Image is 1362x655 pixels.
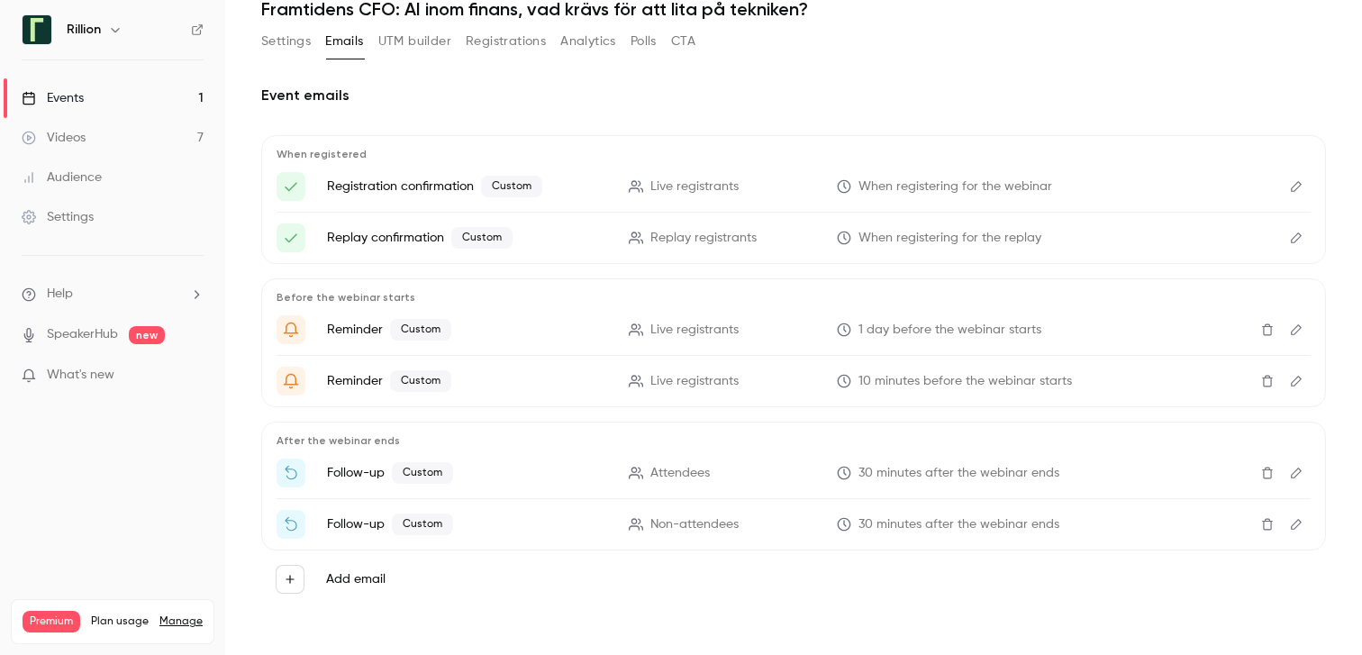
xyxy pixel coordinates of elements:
button: Polls [631,27,657,56]
h6: Rillion [67,21,101,39]
button: Settings [261,27,311,56]
span: new [129,326,165,344]
p: Follow-up [327,514,607,535]
span: Replay registrants [650,229,757,248]
p: Registration confirmation [327,176,607,197]
li: Här är din unika länk till {{ event_name }}! [277,172,1311,201]
p: Reminder [327,319,607,341]
span: Custom [451,227,513,249]
span: Live registrants [650,177,739,196]
img: Rillion [23,15,51,44]
span: Premium [23,611,80,632]
button: Registrations [466,27,546,56]
span: Custom [390,319,451,341]
a: Manage [159,614,203,629]
div: Audience [22,168,102,186]
span: 1 day before the webinar starts [858,321,1041,340]
p: Replay confirmation [327,227,607,249]
span: 30 minutes after the webinar ends [858,464,1059,483]
p: When registered [277,147,1311,161]
button: Edit [1282,459,1311,487]
li: Titta på inspelningen av {{ event_name }} [277,510,1311,539]
button: Edit [1282,510,1311,539]
span: Custom [481,176,542,197]
a: SpeakerHub [47,325,118,344]
button: UTM builder [378,27,451,56]
span: Non-attendees [650,515,739,534]
div: Events [22,89,84,107]
span: Plan usage [91,614,149,629]
p: Follow-up [327,462,607,484]
button: Analytics [560,27,616,56]
iframe: Noticeable Trigger [182,368,204,384]
li: Tack för att du deltog i {{ event_name }} [277,459,1311,487]
span: 30 minutes after the webinar ends [858,515,1059,534]
h2: Event emails [261,85,1326,106]
button: Delete [1253,367,1282,396]
li: help-dropdown-opener [22,285,204,304]
span: Live registrants [650,372,739,391]
p: After the webinar ends [277,433,1311,448]
span: What's new [47,366,114,385]
button: CTA [671,27,695,56]
div: Videos [22,129,86,147]
li: Gör dig redo för '{{ event_name }}' imorgon! [277,315,1311,344]
button: Edit [1282,172,1311,201]
button: Delete [1253,510,1282,539]
span: When registering for the webinar [858,177,1052,196]
p: Before the webinar starts [277,290,1311,305]
span: 10 minutes before the webinar starts [858,372,1072,391]
span: Custom [392,462,453,484]
button: Emails [325,27,363,56]
p: Reminder [327,370,607,392]
span: Attendees [650,464,710,483]
button: Delete [1253,459,1282,487]
button: Delete [1253,315,1282,344]
li: Här är din unika länk till {{ event_name }}! [277,223,1311,252]
button: Edit [1282,223,1311,252]
span: Custom [390,370,451,392]
button: Edit [1282,315,1311,344]
span: When registering for the replay [858,229,1041,248]
span: Help [47,285,73,304]
button: Edit [1282,367,1311,396]
label: Add email [326,570,386,588]
span: Custom [392,514,453,535]
li: {{ event_name }} går strax live! [277,367,1311,396]
span: Live registrants [650,321,739,340]
div: Settings [22,208,94,226]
